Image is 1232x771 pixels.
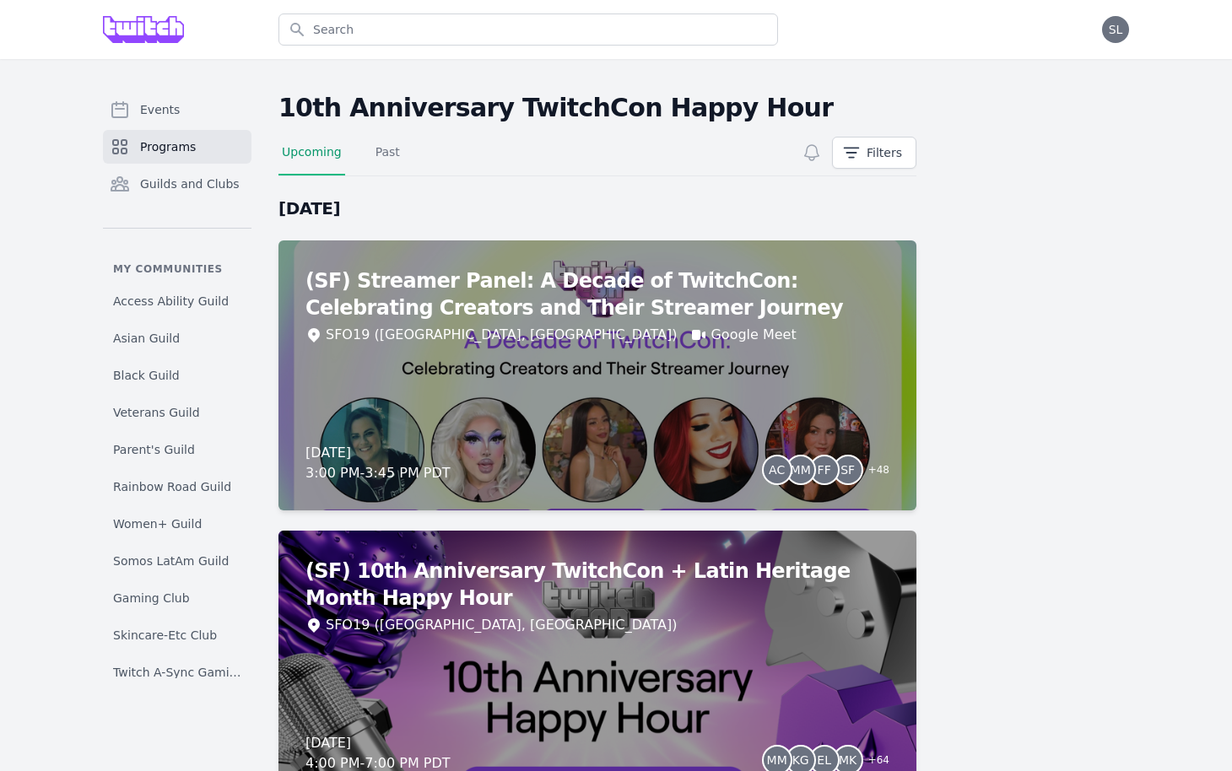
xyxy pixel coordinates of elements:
h2: 10th Anniversary TwitchCon Happy Hour [278,93,916,123]
p: My communities [103,262,251,276]
a: Rainbow Road Guild [103,472,251,502]
h2: (SF) Streamer Panel: A Decade of TwitchCon: Celebrating Creators and Their Streamer Journey [305,267,889,321]
span: Rainbow Road Guild [113,478,231,495]
span: KG [792,754,809,766]
a: (SF) Streamer Panel: A Decade of TwitchCon: Celebrating Creators and Their Streamer JourneySFO19 ... [278,240,916,510]
span: EL [817,754,831,766]
span: Parent's Guild [113,441,195,458]
a: Past [372,143,403,175]
span: MM [791,464,811,476]
a: Skincare-Etc Club [103,620,251,650]
a: Upcoming [278,143,345,175]
div: [DATE] 3:00 PM - 3:45 PM PDT [305,443,451,483]
a: Parent's Guild [103,434,251,465]
button: Subscribe [798,139,825,166]
a: Somos LatAm Guild [103,546,251,576]
span: SL [1109,24,1123,35]
a: Programs [103,130,251,164]
span: Events [140,101,180,118]
span: AC [769,464,785,476]
nav: Sidebar [103,93,251,678]
span: Skincare-Etc Club [113,627,217,644]
button: SL [1102,16,1129,43]
span: Women+ Guild [113,515,202,532]
a: Gaming Club [103,583,251,613]
span: MM [767,754,787,766]
span: MK [839,754,856,766]
span: SF [840,464,855,476]
span: Black Guild [113,367,180,384]
a: Google Meet [711,325,796,345]
span: Gaming Club [113,590,190,607]
a: Twitch A-Sync Gaming (TAG) Club [103,657,251,687]
input: Search [278,13,778,46]
h2: [DATE] [278,197,916,220]
span: Veterans Guild [113,404,200,421]
img: Grove [103,16,184,43]
span: Somos LatAm Guild [113,553,229,569]
a: Women+ Guild [103,509,251,539]
span: Asian Guild [113,330,180,347]
a: Black Guild [103,360,251,391]
div: SFO19 ([GEOGRAPHIC_DATA], [GEOGRAPHIC_DATA]) [326,615,677,635]
h2: (SF) 10th Anniversary TwitchCon + Latin Heritage Month Happy Hour [305,558,889,612]
a: Access Ability Guild [103,286,251,316]
a: Asian Guild [103,323,251,353]
a: Veterans Guild [103,397,251,428]
a: Guilds and Clubs [103,167,251,201]
span: Twitch A-Sync Gaming (TAG) Club [113,664,241,681]
span: Guilds and Clubs [140,175,240,192]
div: SFO19 ([GEOGRAPHIC_DATA], [GEOGRAPHIC_DATA]) [326,325,677,345]
span: Programs [140,138,196,155]
span: + 48 [858,460,889,483]
button: Filters [832,137,916,169]
a: Events [103,93,251,127]
span: Access Ability Guild [113,293,229,310]
span: FF [818,464,831,476]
